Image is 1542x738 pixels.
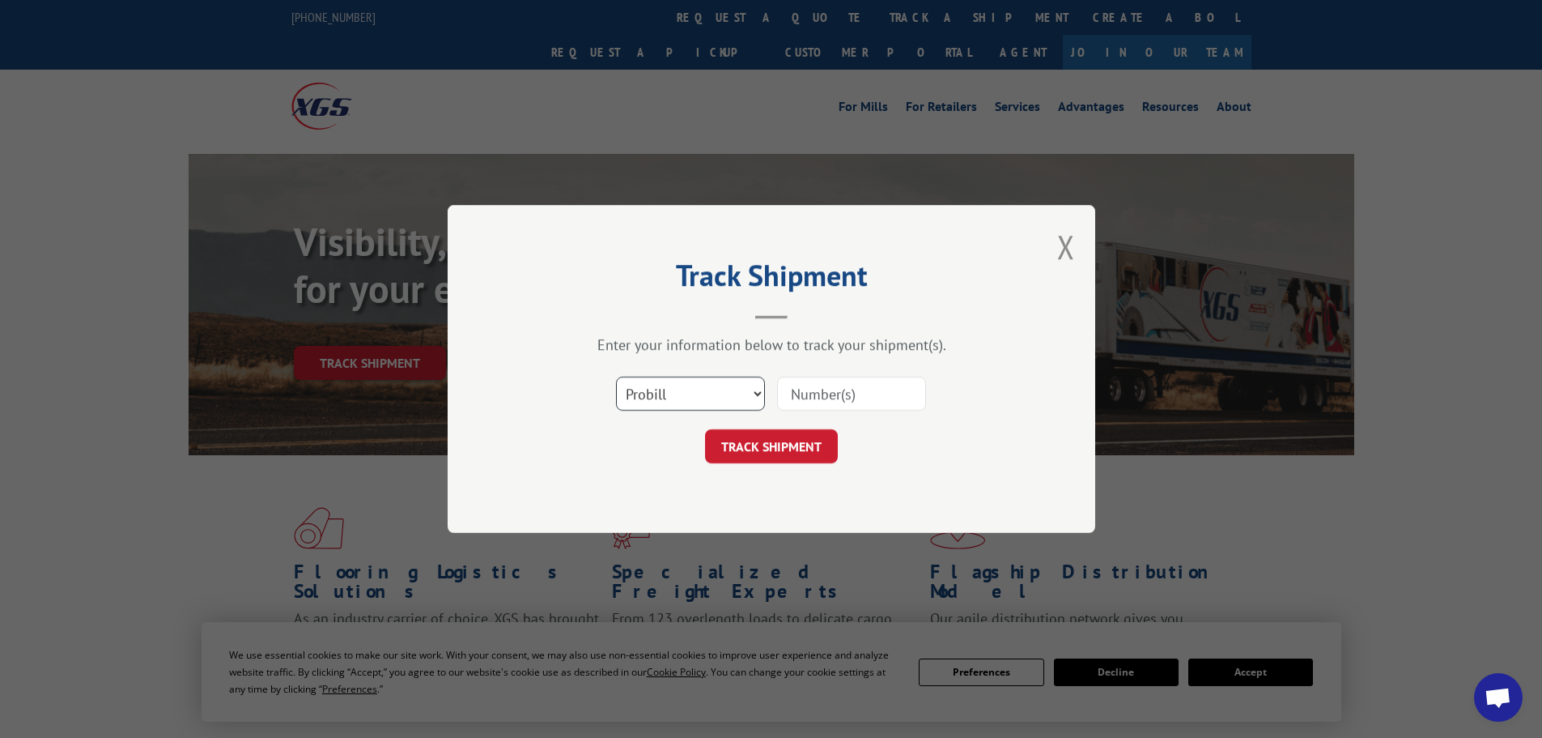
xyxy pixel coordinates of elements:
[777,377,926,411] input: Number(s)
[529,264,1014,295] h2: Track Shipment
[529,335,1014,354] div: Enter your information below to track your shipment(s).
[1474,673,1523,722] a: Open chat
[705,429,838,463] button: TRACK SHIPMENT
[1057,225,1075,268] button: Close modal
